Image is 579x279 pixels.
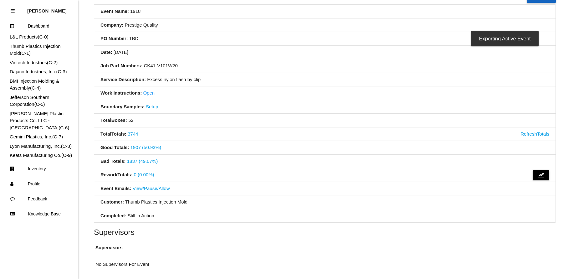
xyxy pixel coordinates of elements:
a: 3744 [128,131,138,137]
b: Service Description: [100,77,146,82]
th: Supervisors [94,240,556,256]
a: Keats Manufacturing Co.(C-9) [10,152,72,158]
li: CK41-V101W20 [94,59,556,73]
b: Customer: [100,199,124,204]
div: Exporting Active Event [471,31,538,46]
b: Rework Totals : [100,172,132,177]
p: Kim Osborn [27,3,67,13]
a: BMI Injection Molding & Assembly(C-4) [10,78,59,91]
a: Jefferson Southern Corporation(C-5) [10,95,49,107]
b: Bad Totals : [100,158,126,164]
div: BMI Injection Molding & Assembly's Dashboard [0,78,78,92]
b: Job Part Numbers: [100,63,142,68]
b: Total Boxes : [100,117,127,123]
li: [DATE] [94,46,556,59]
li: TBD [94,32,556,46]
b: PO Number: [100,36,128,41]
div: Wright Plastic Products Co. LLC - Sheridan's Dashboard [0,110,78,132]
a: 1907 (50.93%) [131,145,161,150]
a: Thumb Plastics Injection Mold(C-1) [10,44,61,56]
div: Close [11,3,15,18]
a: 0 (0.00%) [134,172,154,177]
li: Excess nylon flash by clip [94,73,556,87]
li: Prestige Quality [94,18,556,32]
div: Thumb Plastics Injection Mold's Dashboard [0,43,78,57]
b: Boundary Samples: [100,104,145,109]
a: Lyon Manufacturing, Inc.(C-8) [10,143,72,149]
div: Dajaco Industries, Inc.'s Dashboard [0,68,78,75]
td: No Supervisors For Event [94,256,556,273]
a: Dashboard [0,18,78,34]
div: Gemini Plastics, Inc.'s Dashboard [0,133,78,141]
a: Open [143,90,155,96]
a: Feedback [0,191,78,206]
b: Company: [100,22,123,28]
div: Lyon Manufacturing, Inc.'s Dashboard [0,143,78,150]
a: Setup [146,104,158,109]
a: L&L Products(C-0) [10,34,49,39]
div: Jefferson Southern Corporation's Dashboard [0,94,78,108]
a: Refresh Totals [520,131,549,138]
a: Inventory [0,161,78,176]
a: View/Pause/Allow [133,186,170,191]
a: Vintech Industries(C-2) [10,60,58,65]
a: 1837 (49.07%) [127,158,158,164]
a: Knowledge Base [0,206,78,221]
a: Profile [0,176,78,191]
div: Keats Manufacturing Co.'s Dashboard [0,152,78,159]
b: Work Instructions: [100,90,142,96]
a: Gemini Plastics, Inc.(C-7) [10,134,63,139]
h5: Supervisors [94,228,556,236]
div: L&L Products's Dashboard [0,34,78,41]
a: Dajaco Industries, Inc.(C-3) [10,69,67,74]
div: Vintech Industries's Dashboard [0,59,78,66]
b: Event Name: [100,8,129,14]
li: 52 [94,114,556,127]
b: Event Emails: [100,186,131,191]
li: Thumb Plastics Injection Mold [94,195,556,209]
li: Still in Action [94,209,556,223]
b: Completed: [100,213,126,218]
li: 1918 [94,5,556,18]
b: Total Totals : [100,131,126,137]
a: [PERSON_NAME] Plastic Products Co. LLC - [GEOGRAPHIC_DATA](C-6) [10,111,69,130]
b: Good Totals : [100,145,129,150]
b: Date: [100,49,112,55]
